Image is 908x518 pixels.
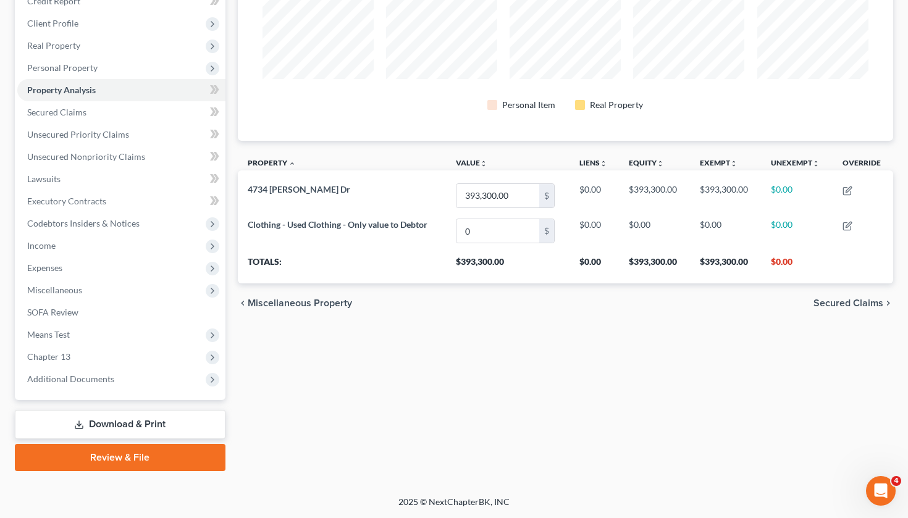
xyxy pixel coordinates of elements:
i: unfold_more [600,160,607,167]
button: chevron_left Miscellaneous Property [238,298,352,308]
th: Override [833,151,893,178]
a: Liensunfold_more [579,158,607,167]
span: Secured Claims [813,298,883,308]
th: $0.00 [570,249,619,283]
span: Codebtors Insiders & Notices [27,218,140,228]
i: chevron_left [238,298,248,308]
td: $393,300.00 [690,178,761,213]
span: 4734 [PERSON_NAME] Dr [248,184,350,194]
div: $ [539,219,554,243]
div: Real Property [590,99,643,111]
td: $0.00 [761,214,833,249]
div: $ [539,184,554,207]
i: unfold_more [480,160,487,167]
i: unfold_more [657,160,664,167]
span: Clothing - Used Clothing - Only value to Debtor [248,219,427,230]
button: Secured Claims chevron_right [813,298,893,308]
a: Download & Print [15,410,225,439]
span: Executory Contracts [27,196,106,206]
i: unfold_more [730,160,738,167]
th: $393,300.00 [690,249,761,283]
a: Unsecured Priority Claims [17,123,225,146]
div: Personal Item [502,99,555,111]
th: $393,300.00 [619,249,690,283]
span: Property Analysis [27,85,96,95]
span: Expenses [27,262,62,273]
span: Unsecured Priority Claims [27,129,129,140]
a: Valueunfold_more [456,158,487,167]
a: Lawsuits [17,168,225,190]
span: Secured Claims [27,107,86,117]
td: $0.00 [690,214,761,249]
a: SOFA Review [17,301,225,324]
span: Lawsuits [27,173,61,184]
span: 4 [891,476,901,486]
input: 0.00 [456,184,539,207]
a: Property Analysis [17,79,225,101]
span: Real Property [27,40,80,51]
i: unfold_more [812,160,820,167]
span: Means Test [27,329,70,340]
th: $0.00 [761,249,833,283]
div: 2025 © NextChapterBK, INC [102,496,806,518]
span: Client Profile [27,18,78,28]
td: $0.00 [619,214,690,249]
a: Review & File [15,444,225,471]
span: Chapter 13 [27,351,70,362]
td: $0.00 [570,214,619,249]
a: Equityunfold_more [629,158,664,167]
th: $393,300.00 [446,249,570,283]
span: Additional Documents [27,374,114,384]
td: $0.00 [570,178,619,213]
td: $393,300.00 [619,178,690,213]
a: Executory Contracts [17,190,225,212]
td: $0.00 [761,178,833,213]
span: Miscellaneous [27,285,82,295]
span: SOFA Review [27,307,78,317]
span: Unsecured Nonpriority Claims [27,151,145,162]
a: Property expand_less [248,158,296,167]
a: Unexemptunfold_more [771,158,820,167]
th: Totals: [238,249,446,283]
a: Secured Claims [17,101,225,123]
span: Income [27,240,56,251]
i: expand_less [288,160,296,167]
a: Unsecured Nonpriority Claims [17,146,225,168]
a: Exemptunfold_more [700,158,738,167]
input: 0.00 [456,219,539,243]
span: Miscellaneous Property [248,298,352,308]
span: Personal Property [27,62,98,73]
i: chevron_right [883,298,893,308]
iframe: Intercom live chat [866,476,896,506]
